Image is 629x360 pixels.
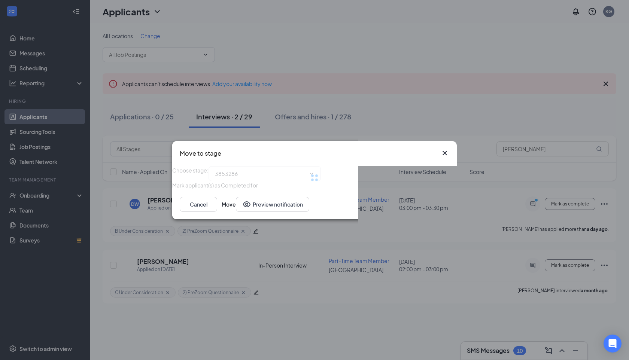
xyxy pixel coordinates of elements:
button: Move [222,196,236,211]
button: Preview notificationEye [236,196,309,211]
button: Cancel [180,196,217,211]
h3: Move to stage [180,149,221,158]
svg: Cross [440,149,449,158]
button: Close [440,149,449,158]
svg: Eye [242,199,251,208]
div: Open Intercom Messenger [604,335,622,353]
